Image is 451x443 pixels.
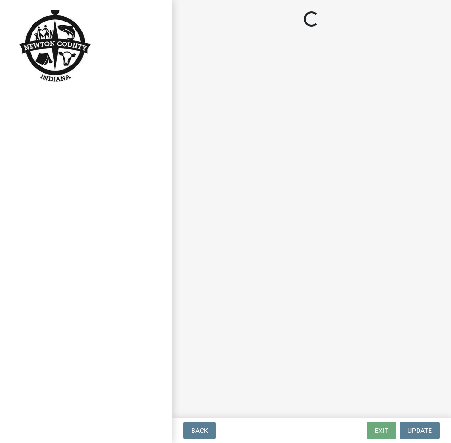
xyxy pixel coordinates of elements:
[191,427,208,434] span: Back
[183,422,216,439] button: Back
[19,10,91,82] img: Newton County, Indiana
[408,427,432,434] span: Update
[400,422,440,439] button: Update
[367,422,396,439] button: Exit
